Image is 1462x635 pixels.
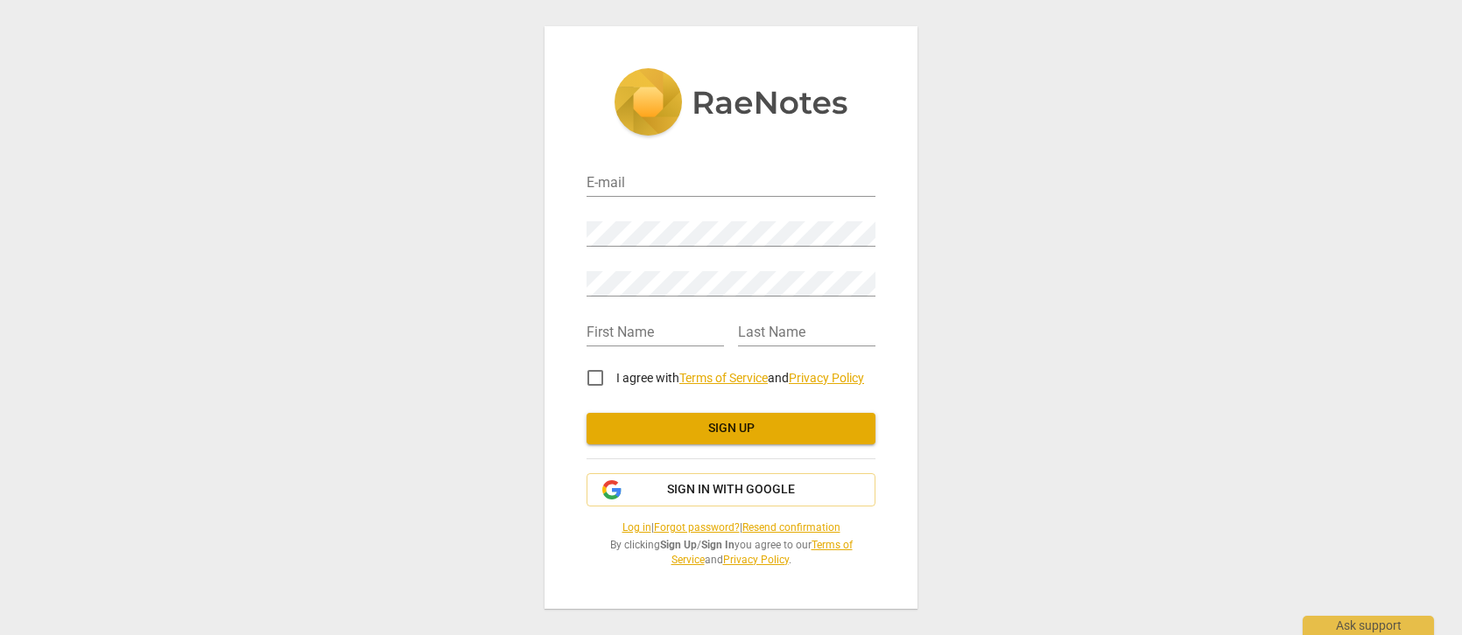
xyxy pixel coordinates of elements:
a: Terms of Service [679,371,768,385]
button: Sign up [587,413,875,444]
a: Forgot password? [654,521,740,534]
a: Privacy Policy [723,554,789,566]
a: Log in [622,521,651,534]
b: Sign In [701,539,735,551]
span: By clicking / you agree to our and . [587,538,875,567]
img: 5ac2273c67554f335776073100b6d88f.svg [614,68,848,140]
span: Sign up [601,420,861,437]
a: Resend confirmation [742,521,840,534]
a: Privacy Policy [789,371,864,385]
button: Sign in with Google [587,473,875,506]
div: Ask support [1303,616,1434,635]
span: I agree with and [616,371,864,385]
a: Terms of Service [671,539,853,566]
b: Sign Up [660,539,697,551]
span: Sign in with Google [667,481,795,499]
span: | | [587,520,875,535]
